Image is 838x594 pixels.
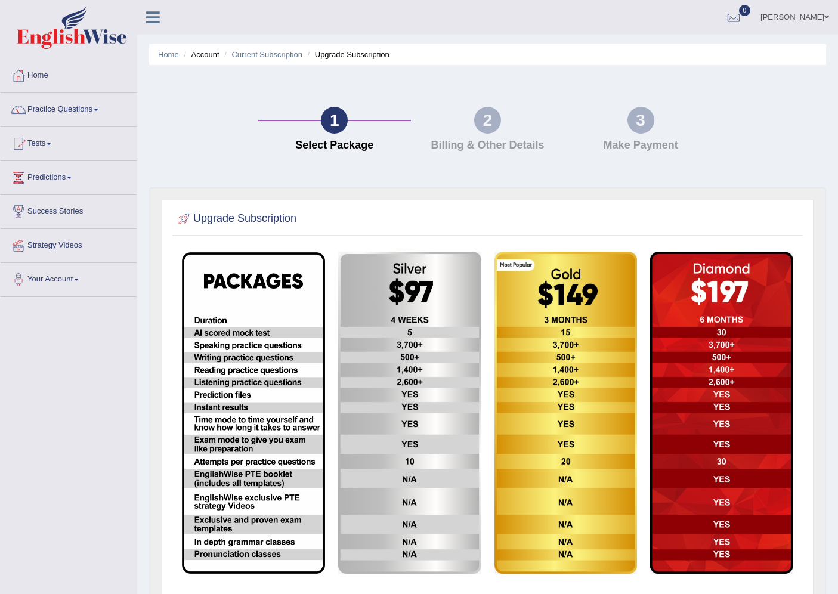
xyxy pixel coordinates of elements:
div: 1 [321,107,348,134]
li: Upgrade Subscription [305,49,389,60]
div: 3 [627,107,654,134]
a: Success Stories [1,195,137,225]
a: Home [1,59,137,89]
a: Strategy Videos [1,229,137,259]
img: aud-diamond.png [650,252,793,574]
h4: Select Package [264,140,406,151]
h4: Make Payment [570,140,712,151]
a: Tests [1,127,137,157]
li: Account [181,49,219,60]
a: Home [158,50,179,59]
span: 0 [739,5,751,16]
img: aud-silver.png [338,252,481,574]
div: 2 [474,107,501,134]
img: EW package [182,252,325,574]
h2: Upgrade Subscription [175,210,296,228]
a: Predictions [1,161,137,191]
a: Current Subscription [231,50,302,59]
a: Your Account [1,263,137,293]
h4: Billing & Other Details [417,140,558,151]
a: Practice Questions [1,93,137,123]
img: aud-gold.png [494,252,638,574]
